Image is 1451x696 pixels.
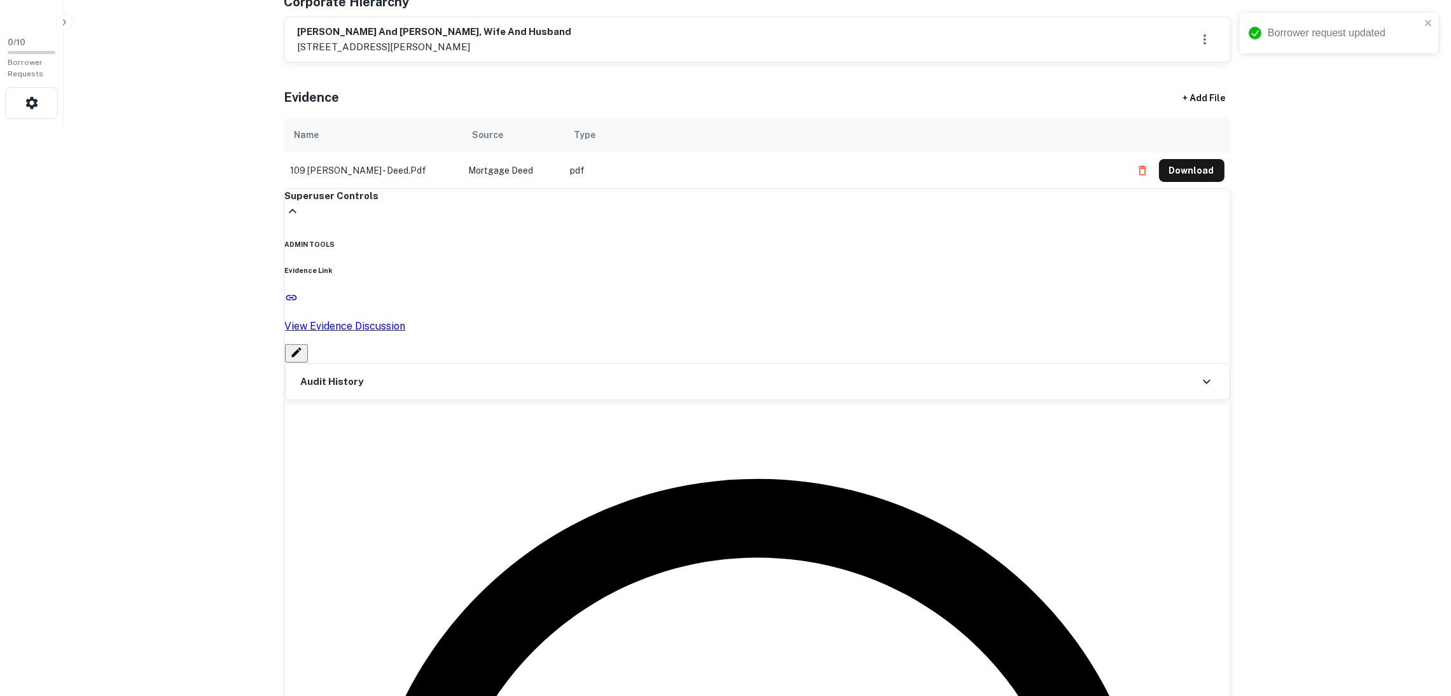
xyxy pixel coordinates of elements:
[574,127,596,143] div: Type
[564,117,1125,153] th: Type
[284,88,340,107] h5: Evidence
[1160,87,1249,109] div: + Add File
[301,375,364,389] h6: Audit History
[285,319,1230,334] p: View Evidence Discussion
[285,239,1230,249] h6: ADMIN TOOLS
[284,117,1231,188] div: scrollable content
[284,153,462,188] td: 109 [PERSON_NAME] - deed.pdf
[284,117,462,153] th: Name
[298,25,572,39] h6: [PERSON_NAME] and [PERSON_NAME], wife and husband
[462,153,564,188] td: Mortgage Deed
[298,39,572,55] p: [STREET_ADDRESS][PERSON_NAME]
[285,189,1230,204] h6: Superuser Controls
[1424,18,1433,30] button: close
[8,58,43,78] span: Borrower Requests
[1131,160,1154,181] button: Delete file
[285,344,308,363] button: Edit Slack Link
[1387,594,1451,655] iframe: Chat Widget
[1268,25,1420,41] div: Borrower request updated
[285,265,1230,275] h6: Evidence Link
[285,295,1230,334] a: View Evidence Discussion
[473,127,504,143] div: Source
[1159,159,1225,182] button: Download
[8,38,25,47] span: 0 / 10
[295,127,319,143] div: Name
[564,153,1125,188] td: pdf
[462,117,564,153] th: Source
